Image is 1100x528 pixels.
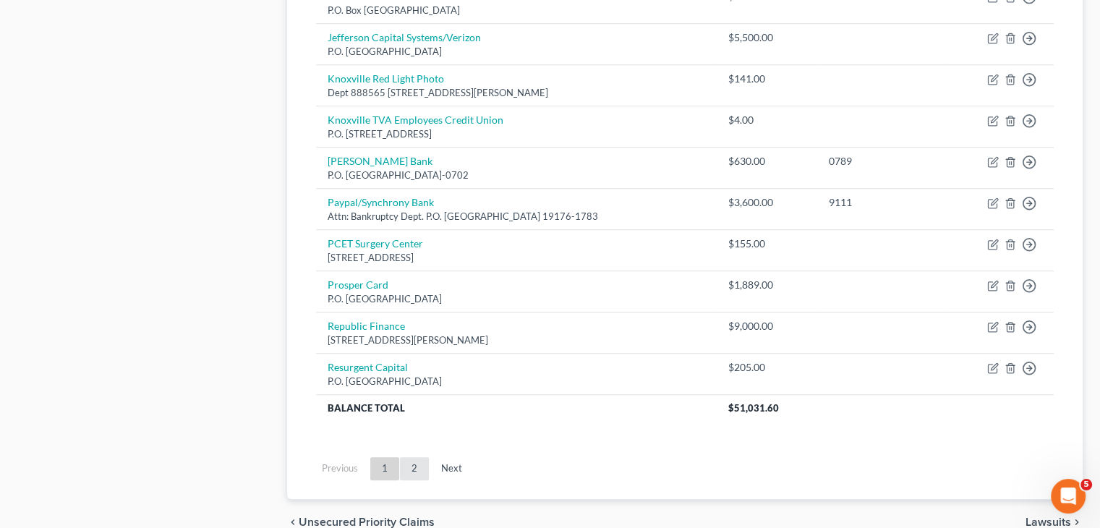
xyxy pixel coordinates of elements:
a: Prosper Card [328,278,388,291]
div: $4.00 [728,113,806,127]
div: P.O. [GEOGRAPHIC_DATA] [328,292,705,306]
div: $5,500.00 [728,30,806,45]
a: Jefferson Capital Systems/Verizon [328,31,481,43]
a: Resurgent Capital [328,361,408,373]
a: Paypal/Synchrony Bank [328,196,434,208]
div: [STREET_ADDRESS] [328,251,705,265]
div: $3,600.00 [728,195,806,210]
button: Lawsuits chevron_right [1026,516,1083,528]
div: 9111 [829,195,936,210]
button: chevron_left Unsecured Priority Claims [287,516,435,528]
div: [STREET_ADDRESS][PERSON_NAME] [328,333,705,347]
div: P.O. [GEOGRAPHIC_DATA]-0702 [328,169,705,182]
a: Republic Finance [328,320,405,332]
div: $141.00 [728,72,806,86]
span: Unsecured Priority Claims [299,516,435,528]
th: Balance Total [316,394,717,420]
span: 5 [1080,479,1092,490]
a: PCET Surgery Center [328,237,423,250]
div: $630.00 [728,154,806,169]
a: Next [430,457,474,480]
a: [PERSON_NAME] Bank [328,155,432,167]
a: 1 [370,457,399,480]
div: $1,889.00 [728,278,806,292]
iframe: Intercom live chat [1051,479,1086,514]
a: 2 [400,457,429,480]
div: 0789 [829,154,936,169]
i: chevron_left [287,516,299,528]
div: Attn: Bankruptcy Dept. P.O. [GEOGRAPHIC_DATA] 19176-1783 [328,210,705,223]
i: chevron_right [1071,516,1083,528]
div: $155.00 [728,237,806,251]
span: $51,031.60 [728,402,779,414]
a: Knoxville TVA Employees Credit Union [328,114,503,126]
div: Dept 888565 [STREET_ADDRESS][PERSON_NAME] [328,86,705,100]
a: Knoxville Red Light Photo [328,72,444,85]
div: $205.00 [728,360,806,375]
div: P.O. [GEOGRAPHIC_DATA] [328,45,705,59]
div: P.O. Box [GEOGRAPHIC_DATA] [328,4,705,17]
div: P.O. [GEOGRAPHIC_DATA] [328,375,705,388]
div: $9,000.00 [728,319,806,333]
div: P.O. [STREET_ADDRESS] [328,127,705,141]
span: Lawsuits [1026,516,1071,528]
